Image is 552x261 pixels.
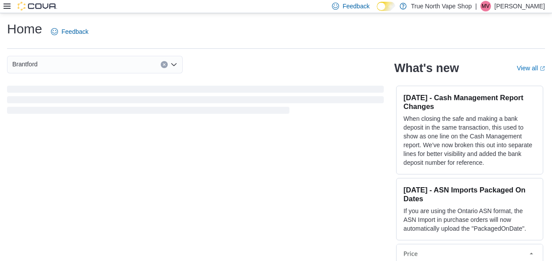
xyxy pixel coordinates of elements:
[7,20,42,38] h1: Home
[170,61,177,68] button: Open list of options
[61,27,88,36] span: Feedback
[47,23,92,40] a: Feedback
[482,1,490,11] span: MV
[494,1,545,11] p: [PERSON_NAME]
[404,114,536,167] p: When closing the safe and making a bank deposit in the same transaction, this used to show as one...
[517,65,545,72] a: View allExternal link
[404,185,536,203] h3: [DATE] - ASN Imports Packaged On Dates
[540,66,545,71] svg: External link
[343,2,369,11] span: Feedback
[7,87,384,116] span: Loading
[377,2,395,11] input: Dark Mode
[404,207,536,233] p: If you are using the Ontario ASN format, the ASN Import in purchase orders will now automatically...
[411,1,472,11] p: True North Vape Shop
[12,59,38,69] span: Brantford
[18,2,57,11] img: Cova
[404,93,536,111] h3: [DATE] - Cash Management Report Changes
[480,1,491,11] div: Melanie Vape
[394,61,459,75] h2: What's new
[475,1,477,11] p: |
[161,61,168,68] button: Clear input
